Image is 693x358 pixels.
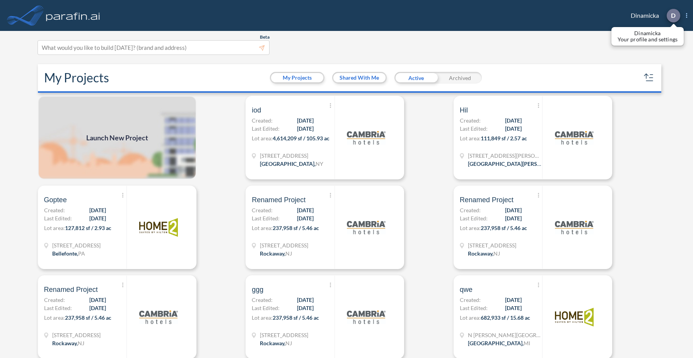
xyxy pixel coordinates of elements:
[44,8,102,23] img: logo
[38,96,196,179] a: Launch New Project
[52,249,85,257] div: Bellefonte, PA
[78,340,84,346] span: NJ
[89,214,106,222] span: [DATE]
[505,206,522,214] span: [DATE]
[481,225,527,231] span: 237,958 sf / 5.46 ac
[505,304,522,312] span: [DATE]
[271,73,323,82] button: My Projects
[260,160,323,168] div: Kingston, NY
[347,208,386,247] img: logo
[481,314,530,321] span: 682,933 sf / 15.68 ac
[468,331,541,339] span: N Wyndham Hill Dr NE
[460,206,481,214] span: Created:
[273,135,329,141] span: 4,614,209 sf / 105.93 ac
[260,241,308,249] span: 321 Mt Hope Ave
[252,206,273,214] span: Created:
[460,214,488,222] span: Last Edited:
[260,331,308,339] span: 321 Mt Hope Ave
[618,36,678,43] p: Your profile and settings
[52,340,78,346] span: Rockaway ,
[44,304,72,312] span: Last Edited:
[44,296,65,304] span: Created:
[44,285,98,294] span: Renamed Project
[468,250,493,257] span: Rockaway ,
[65,225,111,231] span: 127,812 sf / 2.93 ac
[481,135,527,141] span: 111,849 sf / 2.57 ac
[65,314,111,321] span: 237,958 sf / 5.46 ac
[297,116,314,124] span: [DATE]
[460,296,481,304] span: Created:
[260,339,292,347] div: Rockaway, NJ
[44,214,72,222] span: Last Edited:
[252,225,273,231] span: Lot area:
[89,296,106,304] span: [DATE]
[44,70,109,85] h2: My Projects
[260,249,292,257] div: Rockaway, NJ
[285,250,292,257] span: NJ
[297,124,314,133] span: [DATE]
[52,250,78,257] span: Bellefonte ,
[44,314,65,321] span: Lot area:
[671,12,676,19] p: D
[297,296,314,304] span: [DATE]
[297,206,314,214] span: [DATE]
[468,339,530,347] div: Grand Rapids, MI
[52,241,101,249] span: 125 Red Oak Dr
[333,73,386,82] button: Shared With Me
[394,72,438,84] div: Active
[460,135,481,141] span: Lot area:
[347,298,386,336] img: logo
[252,285,263,294] span: ggg
[460,116,481,124] span: Created:
[252,296,273,304] span: Created:
[252,116,273,124] span: Created:
[86,133,148,143] span: Launch New Project
[139,208,178,247] img: logo
[505,124,522,133] span: [DATE]
[468,160,567,167] span: [GEOGRAPHIC_DATA][PERSON_NAME] ,
[44,195,67,205] span: Goptee
[260,160,316,167] span: [GEOGRAPHIC_DATA] ,
[505,116,522,124] span: [DATE]
[555,208,594,247] img: logo
[555,298,594,336] img: logo
[460,195,514,205] span: Renamed Project
[38,96,196,179] img: add
[260,34,270,40] span: Beta
[252,106,261,115] span: iod
[619,9,687,22] div: Dinamicka
[316,160,323,167] span: NY
[460,124,488,133] span: Last Edited:
[468,340,524,346] span: [GEOGRAPHIC_DATA] ,
[297,214,314,222] span: [DATE]
[44,225,65,231] span: Lot area:
[44,206,65,214] span: Created:
[252,195,306,205] span: Renamed Project
[460,285,473,294] span: qwe
[252,304,280,312] span: Last Edited:
[52,339,84,347] div: Rockaway, NJ
[89,304,106,312] span: [DATE]
[460,106,468,115] span: Hil
[297,304,314,312] span: [DATE]
[78,250,85,257] span: PA
[468,152,541,160] span: 9251 Hilsman Ln
[438,72,482,84] div: Archived
[252,314,273,321] span: Lot area:
[460,304,488,312] span: Last Edited:
[643,72,655,84] button: sort
[555,118,594,157] img: logo
[524,340,530,346] span: MI
[252,124,280,133] span: Last Edited:
[260,152,323,160] span: 583 Lapla Rd
[285,340,292,346] span: NJ
[347,118,386,157] img: logo
[52,331,101,339] span: 321 Mt Hope Ave
[468,160,541,168] div: Fort Myers, FL
[493,250,500,257] span: NJ
[273,314,319,321] span: 237,958 sf / 5.46 ac
[468,249,500,257] div: Rockaway, NJ
[252,214,280,222] span: Last Edited:
[468,241,516,249] span: 321 Mt Hope Ave
[505,296,522,304] span: [DATE]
